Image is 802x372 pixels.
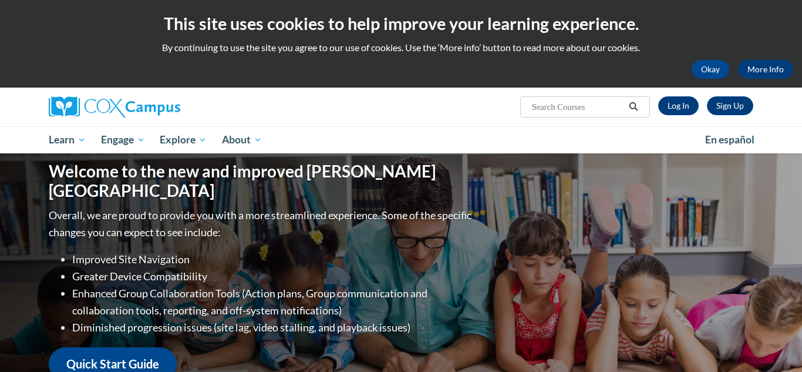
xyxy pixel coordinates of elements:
input: Search Courses [531,100,625,114]
a: Explore [152,126,214,153]
li: Improved Site Navigation [72,251,474,268]
li: Enhanced Group Collaboration Tools (Action plans, Group communication and collaboration tools, re... [72,285,474,319]
span: About [222,133,262,147]
span: Learn [49,133,86,147]
a: Register [707,96,753,115]
button: Search [625,100,642,114]
h1: Welcome to the new and improved [PERSON_NAME][GEOGRAPHIC_DATA] [49,162,474,201]
a: Engage [93,126,153,153]
img: Cox Campus [49,96,180,118]
iframe: Button to launch messaging window [755,325,793,363]
span: Engage [101,133,145,147]
p: By continuing to use the site you agree to our use of cookies. Use the ‘More info’ button to read... [9,41,793,54]
li: Greater Device Compatibility [72,268,474,285]
span: Explore [160,133,207,147]
a: About [214,126,269,153]
div: Main menu [31,126,771,153]
span: En español [705,133,754,146]
li: Diminished progression issues (site lag, video stalling, and playback issues) [72,319,474,336]
a: Cox Campus [49,96,272,118]
a: Learn [41,126,93,153]
a: More Info [738,60,793,79]
a: En español [697,128,762,152]
p: Overall, we are proud to provide you with a more streamlined experience. Some of the specific cha... [49,207,474,241]
a: Log In [658,96,699,115]
button: Okay [692,60,729,79]
h2: This site uses cookies to help improve your learning experience. [9,12,793,35]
